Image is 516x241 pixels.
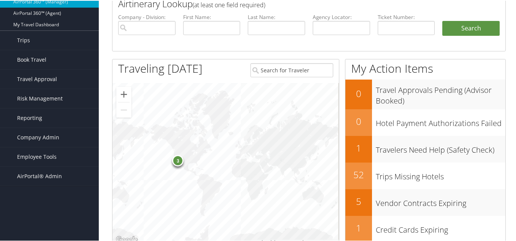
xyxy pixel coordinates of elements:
[345,194,372,207] h2: 5
[248,13,305,20] label: Last Name:
[345,188,505,215] a: 5Vendor Contracts Expiring
[172,154,184,165] div: 3
[17,108,42,127] span: Reporting
[17,69,57,88] span: Travel Approval
[17,166,62,185] span: AirPortal® Admin
[17,30,30,49] span: Trips
[345,162,505,188] a: 52Trips Missing Hotels
[376,113,505,128] h3: Hotel Payment Authorizations Failed
[345,114,372,127] h2: 0
[376,193,505,208] h3: Vendor Contracts Expiring
[116,102,131,117] button: Zoom out
[376,167,505,181] h3: Trips Missing Hotels
[345,86,372,99] h2: 0
[313,13,370,20] label: Agency Locator:
[376,220,505,235] h3: Credit Cards Expiring
[378,13,435,20] label: Ticket Number:
[376,80,505,105] h3: Travel Approvals Pending (Advisor Booked)
[345,141,372,154] h2: 1
[17,147,57,166] span: Employee Tools
[183,13,241,20] label: First Name:
[345,221,372,234] h2: 1
[17,49,46,69] span: Book Travel
[345,168,372,180] h2: 52
[345,109,505,135] a: 0Hotel Payment Authorizations Failed
[345,60,505,76] h1: My Action Items
[250,62,333,77] input: Search for Traveler
[345,135,505,162] a: 1Travelers Need Help (Safety Check)
[118,13,176,20] label: Company - Division:
[17,88,63,107] span: Risk Management
[118,60,203,76] h1: Traveling [DATE]
[376,140,505,155] h3: Travelers Need Help (Safety Check)
[442,20,500,35] button: Search
[116,86,131,101] button: Zoom in
[17,127,59,146] span: Company Admin
[345,79,505,108] a: 0Travel Approvals Pending (Advisor Booked)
